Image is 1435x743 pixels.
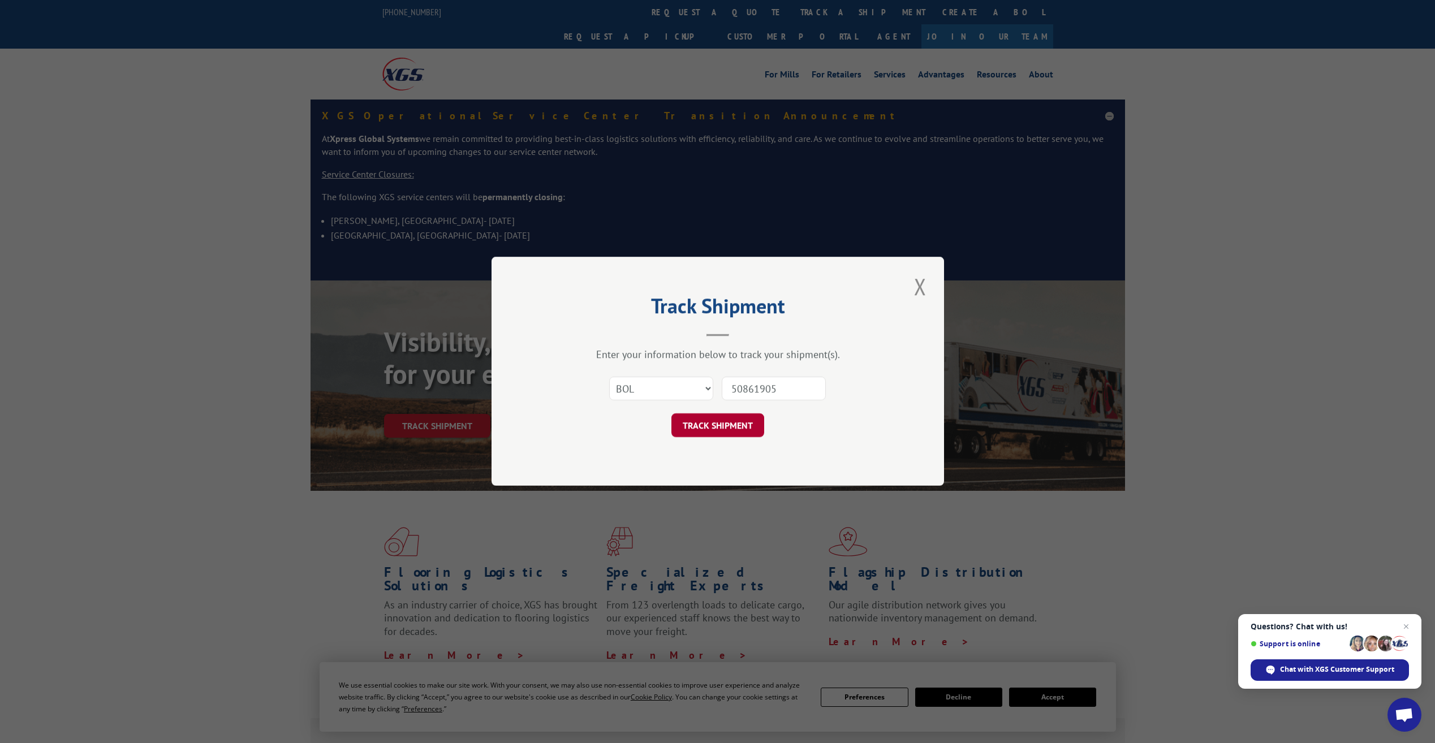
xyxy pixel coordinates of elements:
button: Close modal [911,271,930,302]
span: Chat with XGS Customer Support [1251,659,1409,681]
input: Number(s) [722,377,826,401]
h2: Track Shipment [548,298,887,319]
span: Chat with XGS Customer Support [1280,664,1394,675]
span: Questions? Chat with us! [1251,622,1409,631]
a: Open chat [1387,698,1421,732]
span: Support is online [1251,640,1346,648]
button: TRACK SHIPMENT [671,414,764,438]
div: Enter your information below to track your shipment(s). [548,348,887,361]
